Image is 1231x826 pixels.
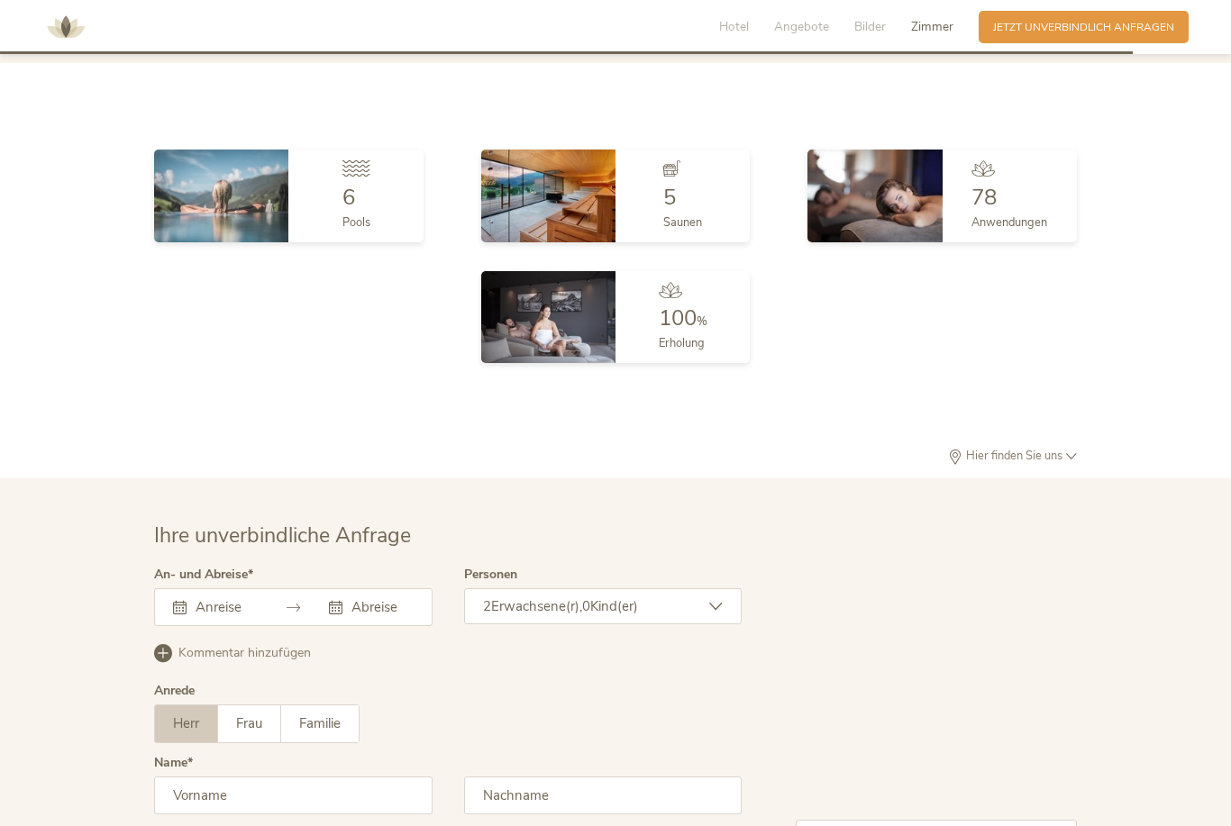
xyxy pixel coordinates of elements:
[191,598,257,616] input: Anreise
[659,335,705,351] span: Erholung
[971,214,1047,231] span: Anwendungen
[154,685,195,697] div: Anrede
[464,776,743,814] input: Nachname
[342,183,355,212] span: 6
[154,568,253,581] label: An- und Abreise
[663,214,702,231] span: Saunen
[342,214,370,231] span: Pools
[154,757,193,769] label: Name
[154,522,411,549] span: Ihre unverbindliche Anfrage
[659,304,697,332] span: 100
[154,776,433,814] input: Vorname
[464,568,517,581] label: Personen
[483,597,491,615] span: 2
[854,18,886,35] span: Bilder
[962,450,1066,462] span: Hier finden Sie uns
[491,597,582,615] span: Erwachsene(r),
[582,597,590,615] span: 0
[774,18,829,35] span: Angebote
[971,183,997,212] span: 78
[911,18,953,35] span: Zimmer
[697,313,707,330] span: %
[236,714,262,732] span: Frau
[178,644,311,662] span: Kommentar hinzufügen
[590,597,638,615] span: Kind(er)
[347,598,413,616] input: Abreise
[299,714,341,732] span: Familie
[719,18,749,35] span: Hotel
[39,22,93,32] a: AMONTI & LUNARIS Wellnessresort
[663,183,676,212] span: 5
[173,714,199,732] span: Herr
[993,20,1174,35] span: Jetzt unverbindlich anfragen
